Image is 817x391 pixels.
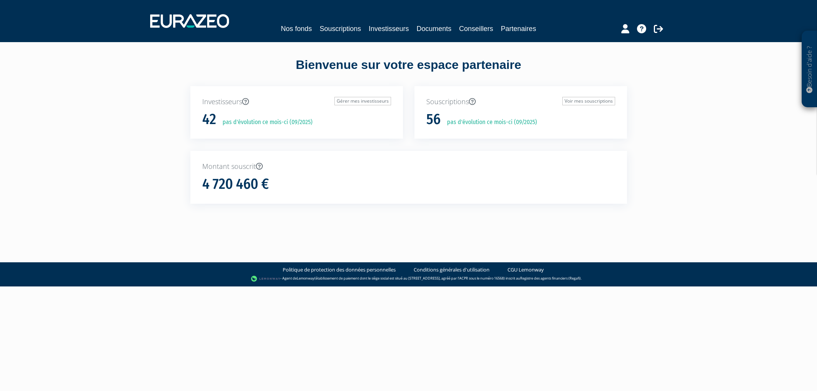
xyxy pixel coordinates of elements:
[562,97,615,105] a: Voir mes souscriptions
[426,97,615,107] p: Souscriptions
[508,266,544,273] a: CGU Lemonway
[202,162,615,172] p: Montant souscrit
[202,97,391,107] p: Investisseurs
[8,275,809,283] div: - Agent de (établissement de paiement dont le siège social est situé au [STREET_ADDRESS], agréé p...
[459,23,493,34] a: Conseillers
[297,276,314,281] a: Lemonway
[202,111,216,128] h1: 42
[217,118,313,127] p: pas d'évolution ce mois-ci (09/2025)
[202,176,269,192] h1: 4 720 460 €
[805,35,814,104] p: Besoin d'aide ?
[501,23,536,34] a: Partenaires
[185,56,633,86] div: Bienvenue sur votre espace partenaire
[414,266,490,273] a: Conditions générales d'utilisation
[442,118,537,127] p: pas d'évolution ce mois-ci (09/2025)
[319,23,361,34] a: Souscriptions
[426,111,440,128] h1: 56
[150,14,229,28] img: 1732889491-logotype_eurazeo_blanc_rvb.png
[416,23,451,34] a: Documents
[281,23,312,34] a: Nos fonds
[283,266,396,273] a: Politique de protection des données personnelles
[520,276,581,281] a: Registre des agents financiers (Regafi)
[368,23,409,34] a: Investisseurs
[251,275,280,283] img: logo-lemonway.png
[334,97,391,105] a: Gérer mes investisseurs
